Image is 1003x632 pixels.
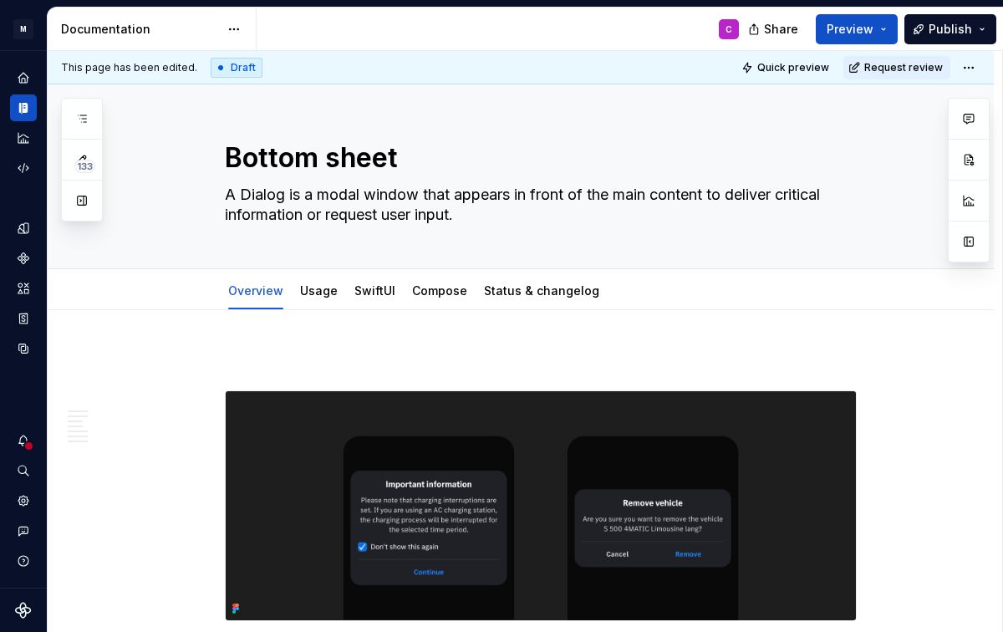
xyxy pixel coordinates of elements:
button: M [3,11,43,47]
a: Status & changelog [484,283,599,298]
button: Search ⌘K [10,457,37,484]
span: Share [764,21,798,38]
div: Status & changelog [477,273,606,308]
a: Overview [228,283,283,298]
div: C [726,23,732,36]
button: Request review [843,56,950,79]
button: Contact support [10,517,37,544]
div: Overview [221,273,290,308]
div: Compose [405,273,474,308]
a: Analytics [10,125,37,151]
span: Quick preview [757,61,829,74]
a: SwiftUI [354,283,395,298]
div: M [13,19,33,39]
a: Home [10,64,37,91]
button: Preview [816,14,898,44]
a: Components [10,245,37,272]
a: Settings [10,487,37,514]
span: Request review [864,61,943,74]
span: Preview [827,21,873,38]
div: SwiftUI [348,273,402,308]
div: Usage [293,273,344,308]
a: Code automation [10,155,37,181]
a: Data sources [10,335,37,362]
textarea: A Dialog is a modal window that appears in front of the main content to deliver critical informat... [221,181,853,228]
a: Storybook stories [10,305,37,332]
button: Share [740,14,809,44]
button: Notifications [10,427,37,454]
span: Publish [929,21,972,38]
button: Quick preview [736,56,837,79]
div: Documentation [61,21,219,38]
span: This page has been edited. [61,61,197,74]
a: Compose [412,283,467,298]
span: 133 [74,160,95,173]
a: Assets [10,275,37,302]
svg: Supernova Logo [15,602,32,619]
textarea: Bottom sheet [221,138,853,178]
div: Draft [211,58,262,78]
a: Usage [300,283,338,298]
a: Design tokens [10,215,37,242]
a: Documentation [10,94,37,121]
button: Publish [904,14,996,44]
